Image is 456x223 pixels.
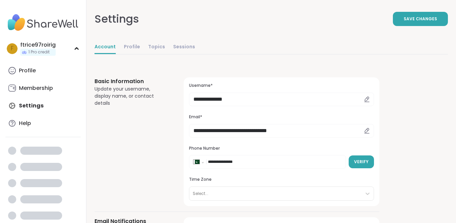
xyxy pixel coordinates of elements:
[95,11,139,27] div: Settings
[95,85,167,107] div: Update your username, display name, or contact details
[173,41,195,54] a: Sessions
[404,16,437,22] span: Save Changes
[349,155,374,168] button: Verify
[28,49,50,55] span: 1 Pro credit
[19,120,31,127] div: Help
[5,11,81,34] img: ShareWell Nav Logo
[19,84,53,92] div: Membership
[354,159,369,165] span: Verify
[189,114,374,120] h3: Email*
[19,67,36,74] div: Profile
[11,44,14,53] span: f
[5,63,81,79] a: Profile
[95,77,167,85] h3: Basic Information
[189,83,374,89] h3: Username*
[189,146,374,151] h3: Phone Number
[148,41,165,54] a: Topics
[95,41,116,54] a: Account
[5,80,81,96] a: Membership
[393,12,448,26] button: Save Changes
[5,115,81,131] a: Help
[124,41,140,54] a: Profile
[20,41,56,49] div: ftrice97roirig
[189,177,374,182] h3: Time Zone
